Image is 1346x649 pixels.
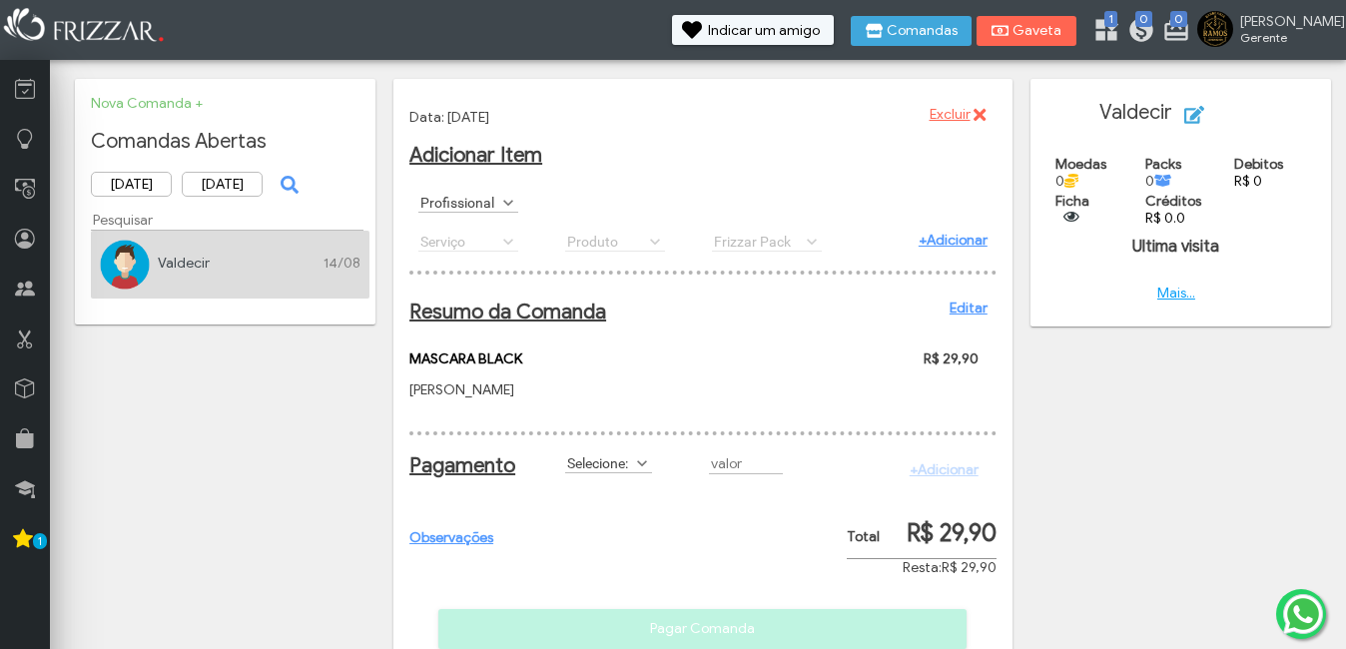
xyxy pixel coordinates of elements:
a: 0 [1127,16,1147,48]
span: Excluir [930,100,971,130]
span: Debitos [1234,156,1283,173]
h2: Resumo da Comanda [409,300,988,324]
span: Total [847,528,880,545]
span: 0 [1055,173,1078,190]
span: MASCARA BLACK [409,350,522,367]
button: Excluir [916,100,996,130]
span: Comandas [887,24,958,38]
button: Indicar um amigo [672,15,834,45]
span: Moedas [1055,156,1106,173]
span: Packs [1145,156,1181,173]
span: R$ 29,90 [924,350,979,367]
h2: Adicionar Item [409,143,997,168]
span: 1 [33,533,47,549]
a: Mais... [1157,285,1195,302]
span: Ficha [1055,193,1089,210]
p: [PERSON_NAME] [409,381,737,398]
a: Observações [409,529,493,546]
span: [PERSON_NAME] [1240,13,1330,30]
div: Resta: [847,559,997,576]
span: 0 [1135,11,1152,27]
button: ui-button [1055,210,1085,225]
h2: Valdecir [1046,100,1315,130]
span: 14/08 [324,255,360,272]
span: Indicar um amigo [708,24,820,38]
input: valor [709,453,783,474]
span: ui-button [287,170,289,200]
h2: Pagamento [409,453,496,478]
input: Data Final [182,172,263,197]
a: Valdecir [158,255,210,272]
span: Créditos [1145,193,1201,210]
span: R$ 29,90 [942,559,997,576]
span: 1 [1104,11,1117,27]
input: Pesquisar [91,210,363,231]
button: Editar [1172,100,1260,130]
a: Editar [950,300,988,317]
button: ui-button [273,170,303,200]
a: 0 [1162,16,1182,48]
label: Selecione: [565,453,634,472]
a: R$ 0 [1234,173,1262,190]
span: R$ 29,90 [907,518,997,548]
button: Comandas [851,16,972,46]
p: Data: [DATE] [409,109,997,126]
a: Nova Comanda + [91,95,203,112]
h2: Comandas Abertas [91,129,359,154]
h4: Ultima visita [1046,237,1306,257]
a: [PERSON_NAME] Gerente [1197,11,1336,51]
a: R$ 0.0 [1145,210,1185,227]
a: 1 [1092,16,1112,48]
span: 0 [1170,11,1187,27]
img: whatsapp.png [1279,590,1327,638]
a: +Adicionar [919,232,988,249]
button: Gaveta [977,16,1076,46]
span: Gaveta [1012,24,1062,38]
span: 0 [1145,173,1172,190]
label: Profissional [418,193,500,212]
span: Gerente [1240,30,1330,45]
span: Editar [1208,100,1246,130]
